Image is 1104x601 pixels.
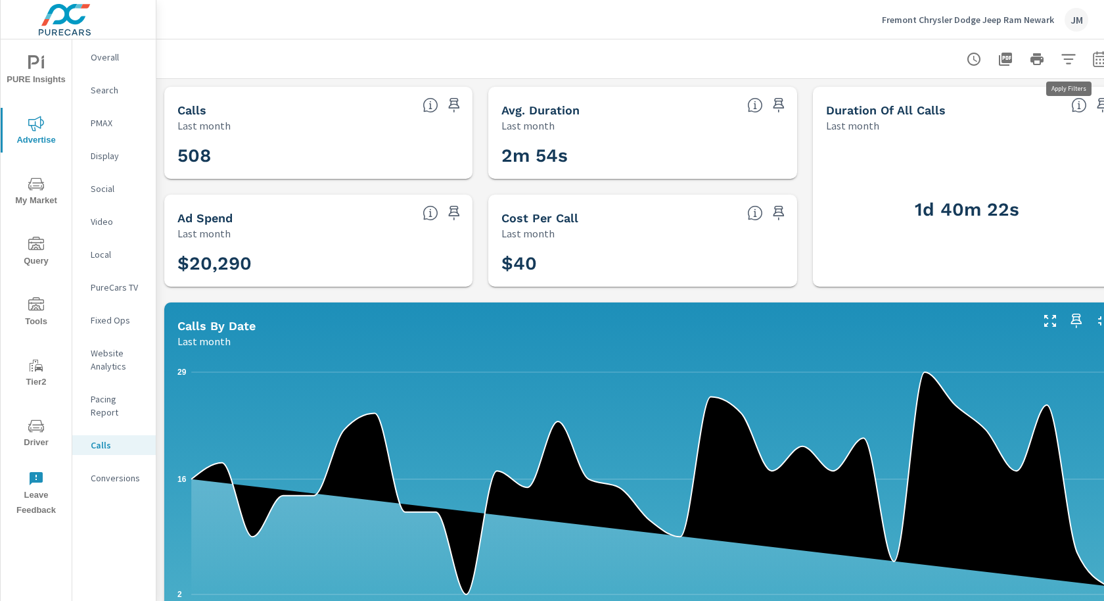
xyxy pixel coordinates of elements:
h3: 2m 54s [501,145,783,167]
p: Video [91,215,145,228]
span: Driver [5,418,68,450]
div: PureCars TV [72,277,156,297]
div: Social [72,179,156,199]
div: Fixed Ops [72,310,156,330]
h5: Cost Per Call [501,211,578,225]
span: Save this to your personalized report [768,203,789,224]
text: 29 [177,368,187,377]
span: Query [5,237,68,269]
p: Website Analytics [91,347,145,373]
div: Pacing Report [72,389,156,422]
p: Last month [177,118,231,133]
h5: Avg. Duration [501,103,580,117]
div: PMAX [72,113,156,133]
h5: Calls [177,103,206,117]
span: PURE Insights [5,55,68,87]
div: nav menu [1,39,72,523]
span: Leave Feedback [5,471,68,518]
p: Search [91,84,145,97]
div: Display [72,146,156,166]
div: Video [72,212,156,231]
span: The Total Duration of all calls. [1071,97,1087,113]
span: Save this to your personalized report [444,203,465,224]
h5: Ad Spend [177,211,233,225]
p: Last month [826,118,879,133]
p: Pacing Report [91,393,145,419]
span: Save this to your personalized report [768,95,789,116]
div: Website Analytics [72,343,156,376]
span: Tier2 [5,358,68,390]
p: Local [91,248,145,261]
p: Display [91,149,145,162]
p: PureCars TV [91,281,145,294]
h5: Duration of all Calls [826,103,946,117]
p: Calls [91,439,145,452]
p: Fixed Ops [91,314,145,327]
p: Last month [501,226,555,241]
div: Conversions [72,468,156,488]
div: JM [1065,8,1088,32]
h3: $20,290 [177,252,459,275]
span: Save this to your personalized report [444,95,465,116]
p: Last month [501,118,555,133]
button: Make Fullscreen [1040,310,1061,331]
span: Save this to your personalized report [1066,310,1087,331]
p: PMAX [91,116,145,130]
p: Conversions [91,471,145,485]
span: My Market [5,176,68,208]
button: "Export Report to PDF" [992,46,1019,72]
p: Social [91,182,145,195]
button: Print Report [1024,46,1050,72]
p: Last month [177,333,231,349]
div: Overall [72,47,156,67]
text: 16 [177,475,187,484]
span: Tools [5,297,68,329]
span: Average Duration of each call. [747,97,763,113]
p: Last month [177,226,231,241]
div: Calls [72,435,156,455]
h3: $40 [501,252,783,275]
div: Local [72,245,156,264]
p: Fremont Chrysler Dodge Jeep Ram Newark [882,14,1054,26]
div: Search [72,80,156,100]
p: Overall [91,51,145,64]
span: Sum of PureCars Ad Spend. [423,205,438,221]
h5: Calls By Date [177,319,256,333]
span: Advertise [5,116,68,148]
span: Total number of calls. [423,97,438,113]
text: 2 [177,590,182,599]
h3: 508 [177,145,459,167]
span: PureCars Ad Spend/Calls. [747,205,763,221]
